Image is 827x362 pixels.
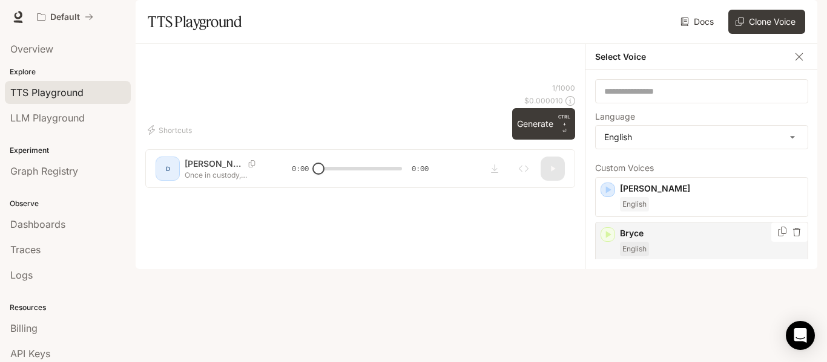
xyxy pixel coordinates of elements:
a: Docs [678,10,719,34]
p: $ 0.000010 [524,95,563,106]
p: Language [595,112,635,121]
p: 1 / 1000 [552,83,575,93]
p: ⏎ [558,113,570,135]
button: GenerateCTRL +⏎ [512,108,575,140]
p: CTRL + [558,113,570,128]
button: Shortcuts [145,120,197,140]
p: Bryce [620,227,803,239]
p: Custom Voices [595,164,808,172]
div: English [596,126,808,149]
p: [PERSON_NAME] [620,183,803,195]
button: Copy Voice ID [776,227,788,236]
p: Default [50,12,80,22]
button: All workspaces [31,5,99,29]
button: Clone Voice [728,10,805,34]
span: English [620,197,649,212]
div: Open Intercom Messenger [786,321,815,350]
h1: TTS Playground [148,10,242,34]
span: English [620,242,649,256]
